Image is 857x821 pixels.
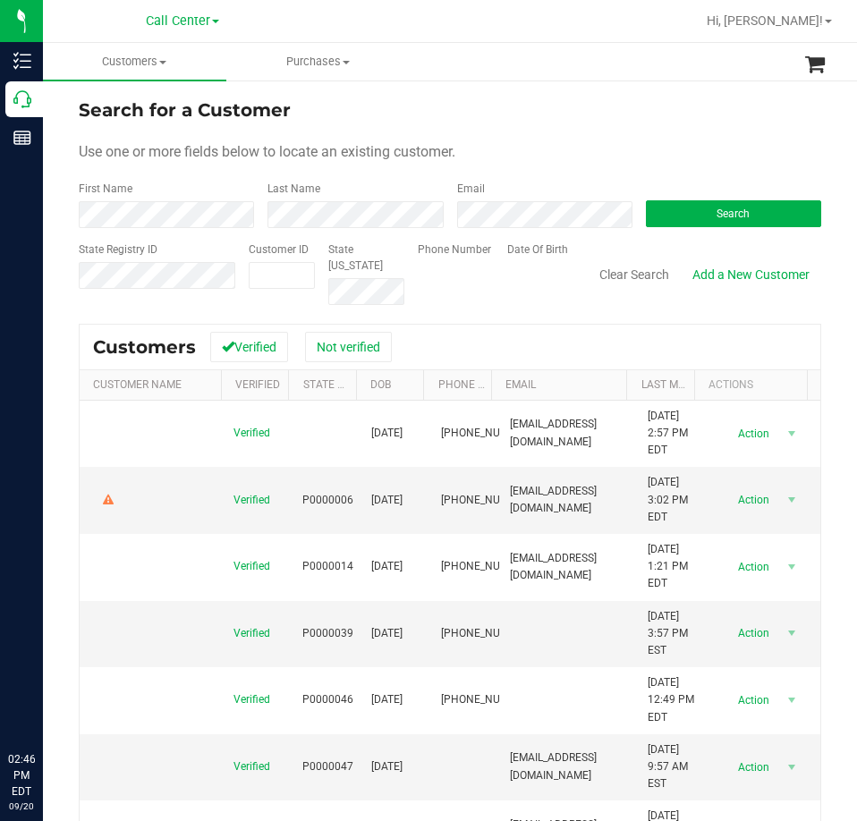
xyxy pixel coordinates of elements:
iframe: Resource center [18,678,72,732]
span: [DATE] [371,691,403,708]
span: [PHONE_NUMBER] [441,625,530,642]
span: [EMAIL_ADDRESS][DOMAIN_NAME] [510,550,626,584]
span: P0000039 [302,625,353,642]
a: Customer Name [93,378,182,391]
span: Verified [233,691,270,708]
span: Verified [233,558,270,575]
span: Search [717,207,750,220]
span: [DATE] 3:02 PM EDT [648,474,695,526]
span: [PHONE_NUMBER] [441,492,530,509]
inline-svg: Inventory [13,52,31,70]
span: [DATE] [371,492,403,509]
a: Last Modified [641,378,717,391]
span: Action [723,421,781,446]
span: P0000046 [302,691,353,708]
label: Phone Number [418,241,491,258]
span: select [781,755,803,780]
label: First Name [79,181,132,197]
span: select [781,421,803,446]
span: [DATE] [371,758,403,775]
span: [EMAIL_ADDRESS][DOMAIN_NAME] [510,483,626,517]
span: Action [723,487,781,512]
span: select [781,554,803,580]
span: select [781,487,803,512]
button: Verified [210,332,288,362]
span: Action [723,621,781,646]
span: Use one or more fields below to locate an existing customer. [79,143,455,160]
a: State Registry Id [303,378,397,391]
label: Date Of Birth [507,241,568,258]
span: Purchases [227,54,409,70]
span: [DATE] 12:49 PM EDT [648,674,695,726]
span: select [781,688,803,713]
span: Search for a Customer [79,99,291,121]
span: [DATE] [371,625,403,642]
span: P0000006 [302,492,353,509]
span: P0000047 [302,758,353,775]
p: 02:46 PM EDT [8,751,35,800]
span: Verified [233,425,270,442]
span: [EMAIL_ADDRESS][DOMAIN_NAME] [510,416,626,450]
span: Action [723,755,781,780]
label: Last Name [267,181,320,197]
div: Warning - Level 2 [100,492,116,509]
label: Customer ID [249,241,309,258]
span: [DATE] 2:57 PM EDT [648,408,695,460]
span: P0000014 [302,558,353,575]
span: Call Center [146,13,210,29]
span: Verified [233,625,270,642]
span: Verified [233,758,270,775]
label: State [US_STATE] [328,241,404,274]
span: [PHONE_NUMBER] [441,691,530,708]
label: State Registry ID [79,241,157,258]
span: [DATE] 9:57 AM EST [648,741,695,793]
div: Actions [709,378,800,391]
span: [PHONE_NUMBER] [441,425,530,442]
span: [DATE] [371,558,403,575]
inline-svg: Call Center [13,90,31,108]
span: [DATE] 1:21 PM EDT [648,541,695,593]
span: Verified [233,492,270,509]
button: Not verified [305,332,392,362]
button: Clear Search [588,259,681,290]
span: [PHONE_NUMBER] [441,558,530,575]
span: [DATE] [371,425,403,442]
label: Email [457,181,485,197]
button: Search [646,200,821,227]
span: Customers [43,54,226,70]
a: Phone Number [438,378,521,391]
span: Customers [93,336,196,358]
a: DOB [370,378,391,391]
span: Hi, [PERSON_NAME]! [707,13,823,28]
span: select [781,621,803,646]
a: Add a New Customer [681,259,821,290]
inline-svg: Reports [13,129,31,147]
span: [EMAIL_ADDRESS][DOMAIN_NAME] [510,749,626,783]
a: Email [505,378,536,391]
a: Purchases [226,43,410,80]
span: Action [723,554,781,580]
a: Verified [235,378,280,391]
a: Customers [43,43,226,80]
span: [DATE] 3:57 PM EST [648,608,695,660]
span: Action [723,688,781,713]
p: 09/20 [8,800,35,813]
